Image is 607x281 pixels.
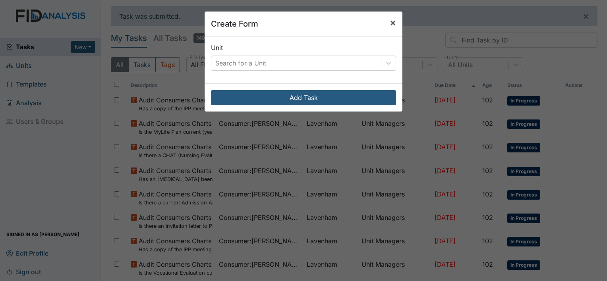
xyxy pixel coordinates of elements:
button: Add Task [211,90,396,105]
label: Unit [211,43,223,52]
div: Search for a Unit [215,58,266,68]
h5: Create Form [211,18,258,30]
button: Close [383,12,402,34]
span: × [390,17,396,28]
